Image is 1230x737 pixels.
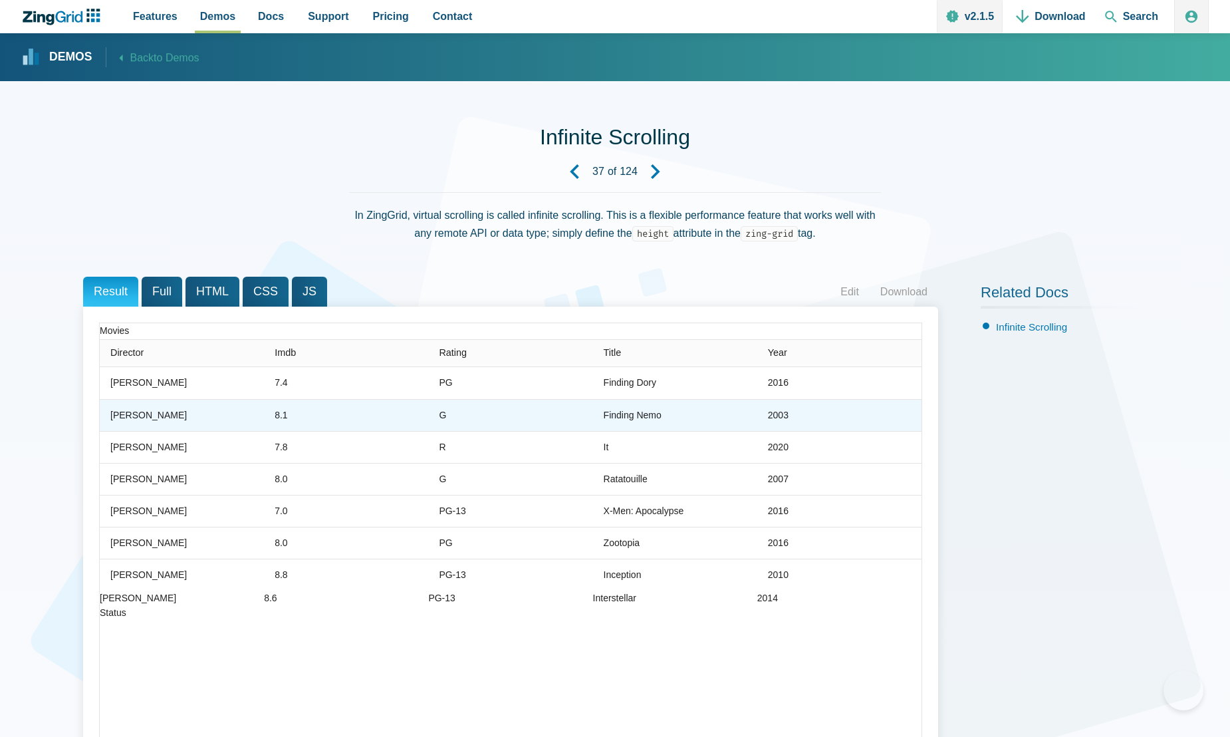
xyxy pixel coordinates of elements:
[154,53,199,64] span: to Demos
[620,166,638,177] strong: 124
[604,375,656,391] div: Finding Dory
[439,471,446,487] div: G
[83,277,138,307] span: Result
[757,591,922,607] div: 2014
[110,567,187,583] div: [PERSON_NAME]
[110,375,187,391] div: [PERSON_NAME]
[604,407,662,423] div: Finding Nemo
[632,226,674,241] code: height
[592,166,604,177] strong: 37
[439,535,452,551] div: PG
[638,154,674,190] a: Next Demo
[275,567,287,583] div: 8.8
[439,503,465,519] div: PG-13
[130,49,199,67] span: Back
[110,471,187,487] div: [PERSON_NAME]
[604,347,622,358] span: Title
[200,7,235,25] span: Demos
[428,591,592,607] div: PG-13
[433,7,473,25] span: Contact
[275,535,287,551] div: 8.0
[243,277,289,307] span: CSS
[258,7,284,25] span: Docs
[741,226,798,241] code: zing-grid
[604,567,642,583] div: Inception
[768,567,789,583] div: 2010
[604,439,609,455] div: It
[100,591,264,607] div: [PERSON_NAME]
[604,535,640,551] div: Zootopia
[110,439,187,455] div: [PERSON_NAME]
[142,277,182,307] span: Full
[49,51,92,63] strong: Demos
[768,503,789,519] div: 2016
[275,439,287,455] div: 7.8
[608,166,616,177] span: of
[21,9,107,25] a: ZingChart Logo. Click to return to the homepage
[768,471,789,487] div: 2007
[100,323,922,339] div: Movies
[439,407,446,423] div: G
[830,282,870,302] a: Edit
[604,471,648,487] div: Ratatouille
[349,192,881,255] div: In ZingGrid, virtual scrolling is called infinite scrolling. This is a flexible performance featu...
[275,503,287,519] div: 7.0
[185,277,239,307] span: HTML
[106,48,199,67] a: Backto Demos
[110,407,187,423] div: [PERSON_NAME]
[275,407,287,423] div: 8.1
[275,471,287,487] div: 8.0
[768,535,789,551] div: 2016
[110,535,187,551] div: [PERSON_NAME]
[556,154,592,190] a: Previous Demo
[133,7,178,25] span: Features
[275,375,287,391] div: 7.4
[439,567,465,583] div: PG-13
[768,407,789,423] div: 2003
[981,283,1147,309] h2: Related Docs
[292,277,327,307] span: JS
[439,347,467,358] span: Rating
[768,375,789,391] div: 2016
[110,347,144,358] span: Director
[373,7,409,25] span: Pricing
[768,439,789,455] div: 2020
[439,439,445,455] div: R
[540,124,690,154] h1: Infinite Scrolling
[593,591,757,607] div: Interstellar
[264,591,428,607] div: 8.6
[870,282,938,302] a: Download
[604,503,684,519] div: X-Men: Apocalypse
[996,321,1067,333] a: Infinite Scrolling
[1164,670,1203,710] iframe: Help Scout Beacon - Open
[110,503,187,519] div: [PERSON_NAME]
[439,375,452,391] div: PG
[275,347,296,358] span: Imdb
[23,49,92,66] a: Demos
[308,7,348,25] span: Support
[768,347,787,358] span: Year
